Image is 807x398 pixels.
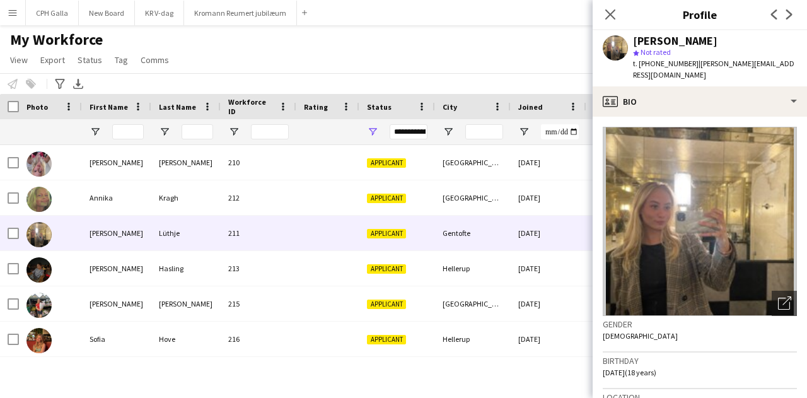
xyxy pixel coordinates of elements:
[221,251,296,286] div: 213
[367,300,406,309] span: Applicant
[115,54,128,66] span: Tag
[511,286,586,321] div: [DATE]
[82,145,151,180] div: [PERSON_NAME]
[79,1,135,25] button: New Board
[141,54,169,66] span: Comms
[26,328,52,353] img: Sofia Hove
[304,102,328,112] span: Rating
[435,216,511,250] div: Gentofte
[110,52,133,68] a: Tag
[593,6,807,23] h3: Profile
[5,52,33,68] a: View
[221,145,296,180] div: 210
[159,102,196,112] span: Last Name
[136,52,174,68] a: Comms
[26,187,52,212] img: Annika Kragh
[541,124,579,139] input: Joined Filter Input
[518,102,543,112] span: Joined
[151,180,221,215] div: Kragh
[367,158,406,168] span: Applicant
[221,180,296,215] div: 212
[112,124,144,139] input: First Name Filter Input
[26,257,52,283] img: Lucas Hasling
[367,335,406,344] span: Applicant
[633,59,699,68] span: t. [PHONE_NUMBER]
[82,322,151,356] div: Sofia
[82,286,151,321] div: [PERSON_NAME]
[251,124,289,139] input: Workforce ID Filter Input
[367,126,378,138] button: Open Filter Menu
[71,76,86,91] app-action-btn: Export XLSX
[73,52,107,68] a: Status
[435,251,511,286] div: Hellerup
[26,102,48,112] span: Photo
[90,126,101,138] button: Open Filter Menu
[10,54,28,66] span: View
[465,124,503,139] input: City Filter Input
[772,291,797,316] div: Open photos pop-in
[633,59,794,79] span: | [PERSON_NAME][EMAIL_ADDRESS][DOMAIN_NAME]
[228,126,240,138] button: Open Filter Menu
[518,126,530,138] button: Open Filter Menu
[10,30,103,49] span: My Workforce
[35,52,70,68] a: Export
[641,47,671,57] span: Not rated
[443,126,454,138] button: Open Filter Menu
[151,322,221,356] div: Hove
[603,127,797,316] img: Crew avatar or photo
[511,322,586,356] div: [DATE]
[221,216,296,250] div: 211
[135,1,184,25] button: KR V-dag
[82,251,151,286] div: [PERSON_NAME]
[26,222,52,247] img: Emilie Lüthje
[52,76,67,91] app-action-btn: Advanced filters
[435,322,511,356] div: Hellerup
[151,216,221,250] div: Lüthje
[159,126,170,138] button: Open Filter Menu
[78,54,102,66] span: Status
[511,180,586,215] div: [DATE]
[151,286,221,321] div: [PERSON_NAME]
[367,102,392,112] span: Status
[40,54,65,66] span: Export
[633,35,717,47] div: [PERSON_NAME]
[82,216,151,250] div: [PERSON_NAME]
[603,368,656,377] span: [DATE] (18 years)
[603,319,797,330] h3: Gender
[511,145,586,180] div: [DATE]
[221,322,296,356] div: 216
[228,97,274,116] span: Workforce ID
[367,264,406,274] span: Applicant
[90,102,128,112] span: First Name
[593,86,807,117] div: Bio
[151,251,221,286] div: Hasling
[221,286,296,321] div: 215
[26,151,52,177] img: Anna Honoré
[184,1,297,25] button: Kromann Reumert jubilæum
[182,124,213,139] input: Last Name Filter Input
[603,331,678,341] span: [DEMOGRAPHIC_DATA]
[603,355,797,366] h3: Birthday
[151,145,221,180] div: [PERSON_NAME]
[511,216,586,250] div: [DATE]
[435,286,511,321] div: [GEOGRAPHIC_DATA]
[435,180,511,215] div: [GEOGRAPHIC_DATA]
[367,229,406,238] span: Applicant
[367,194,406,203] span: Applicant
[82,180,151,215] div: Annika
[443,102,457,112] span: City
[26,1,79,25] button: CPH Galla
[26,293,52,318] img: Mathilde Vesth Andersen
[435,145,511,180] div: [GEOGRAPHIC_DATA]
[511,251,586,286] div: [DATE]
